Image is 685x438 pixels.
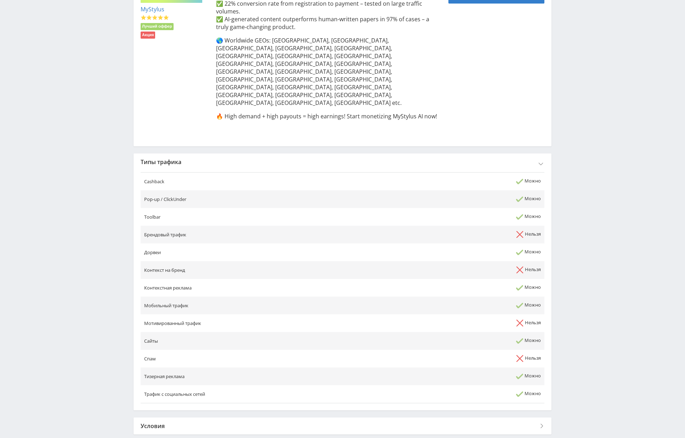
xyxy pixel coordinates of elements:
td: Можно [415,243,544,261]
td: Можно [415,385,544,403]
td: Контекст на бренд [141,261,415,279]
a: MyStylus [141,5,164,13]
td: Тизерная реклама [141,367,415,385]
td: Можно [415,190,544,208]
td: Мобильный трафик [141,297,415,314]
td: Можно [415,332,544,350]
td: Можно [415,279,544,297]
td: Можно [415,173,544,191]
li: Акция [141,32,155,39]
p: 🔥 High demand + high payouts = high earnings! Start monetizing MyStylus AI now! [216,112,442,120]
td: Нельзя [415,261,544,279]
td: Pop-up / ClickUnder [141,190,415,208]
div: Условия [134,417,551,434]
td: Брендовый трафик [141,226,415,243]
td: Можно [415,297,544,314]
div: Типы трафика [134,153,551,170]
td: Можно [415,208,544,226]
td: Cashback [141,173,415,191]
td: Контекстная реклама [141,279,415,297]
td: Спам [141,350,415,367]
td: Нельзя [415,314,544,332]
td: Нельзя [415,226,544,243]
td: Мотивированный трафик [141,314,415,332]
td: Можно [415,367,544,385]
td: Нельзя [415,350,544,367]
td: Трафик с социальных сетей [141,385,415,403]
p: 🌎 Worldwide GEOs: [GEOGRAPHIC_DATA], [GEOGRAPHIC_DATA], [GEOGRAPHIC_DATA], [GEOGRAPHIC_DATA], [GE... [216,36,442,107]
li: Лучший оффер [141,23,174,30]
td: Дорвеи [141,243,415,261]
td: Toolbar [141,208,415,226]
td: Сайты [141,332,415,350]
